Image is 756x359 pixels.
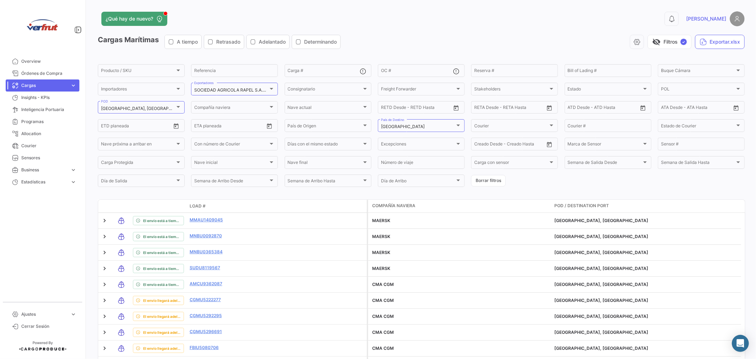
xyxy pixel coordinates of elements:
[143,218,181,223] span: El envío está a tiempo.
[568,161,642,166] span: Semana de Salida Desde
[480,106,514,111] input: Hasta
[70,167,77,173] span: expand_more
[200,124,234,129] input: Hasta
[101,249,108,256] a: Expand/Collapse Row
[554,233,739,240] div: [GEOGRAPHIC_DATA], [GEOGRAPHIC_DATA]
[681,39,687,45] span: ✓
[21,82,67,89] span: Cargas
[292,35,340,49] button: Determinando
[70,82,77,89] span: expand_more
[98,35,343,49] h3: Cargas Marítimas
[381,179,455,184] span: Día de Arribo
[177,38,198,45] span: A tiempo
[190,203,206,209] span: Load #
[288,106,362,111] span: Nave actual
[288,143,362,148] span: Días con el mismo estado
[187,200,349,212] datatable-header-cell: Load #
[6,128,79,140] a: Allocation
[568,88,642,93] span: Estado
[101,161,175,166] span: Carga Protegida
[25,9,60,44] img: verfrut.png
[21,323,77,330] span: Cerrar Sesión
[21,118,77,125] span: Programas
[216,38,240,45] span: Retrasado
[190,265,346,271] a: SUDU8119567
[6,92,79,104] a: Insights - KPIs
[554,345,739,352] div: [GEOGRAPHIC_DATA], [GEOGRAPHIC_DATA]
[372,298,394,303] span: CMA CGM
[474,88,548,93] span: Stakeholders
[372,266,390,271] span: MAERSK
[381,143,455,148] span: Excepciones
[194,161,268,166] span: Nave inicial
[667,106,700,111] input: ATA Hasta
[101,265,108,272] a: Expand/Collapse Row
[143,346,181,351] span: El envío llegará adelantado.
[204,35,244,49] button: Retrasado
[372,234,390,239] span: MAERSK
[21,311,67,317] span: Ajustes
[730,11,745,26] img: placeholder-user.png
[551,200,742,212] datatable-header-cell: POD / Destination Port
[288,88,362,93] span: Consignatario
[568,106,569,111] input: ATD Desde
[568,143,642,148] span: Marca de Sensor
[247,35,289,49] button: Adelantado
[21,179,67,185] span: Estadísticas
[70,311,77,317] span: expand_more
[661,69,735,74] span: Buque Cámara
[554,313,739,320] div: [GEOGRAPHIC_DATA], [GEOGRAPHIC_DATA]
[288,161,362,166] span: Nave final
[190,281,346,287] a: AMCU9362087
[480,143,514,148] input: Creado Hasta
[554,297,739,304] div: [GEOGRAPHIC_DATA], [GEOGRAPHIC_DATA]
[194,106,268,111] span: Compañía naviera
[573,106,607,111] input: ATD Hasta
[130,203,187,209] datatable-header-cell: Estado de Envio
[554,203,609,209] span: POD / Destination Port
[638,103,648,113] button: Open calendar
[474,143,475,148] input: Creado Desde
[554,329,739,336] div: [GEOGRAPHIC_DATA], [GEOGRAPHIC_DATA]
[112,203,130,209] datatable-header-cell: Modo de Transporte
[554,281,739,288] div: [GEOGRAPHIC_DATA], [GEOGRAPHIC_DATA]
[143,250,181,255] span: El envío está a tiempo.
[143,330,181,335] span: El envío llegará adelantado.
[372,346,394,351] span: CMA CGM
[194,143,268,148] span: Con número de Courier
[652,38,661,46] span: visibility_off
[106,15,153,22] span: ¿Qué hay de nuevo?
[6,116,79,128] a: Programas
[544,139,555,150] button: Open calendar
[101,345,108,352] a: Expand/Collapse Row
[451,103,461,113] button: Open calendar
[190,328,346,335] a: CGMU5296691
[554,249,739,256] div: [GEOGRAPHIC_DATA], [GEOGRAPHIC_DATA]
[194,87,357,93] mat-select-trigger: SOCIEDAD AGRICOLA RAPEL S.A.C., SOCIEDAD EXPORTADORA VERFRUT S.A.C.
[381,88,455,93] span: Freight Forwarder
[101,217,108,224] a: Expand/Collapse Row
[474,106,475,111] input: Desde
[471,175,506,187] button: Borrar filtros
[21,106,77,113] span: Inteligencia Portuaria
[21,58,77,65] span: Overview
[661,106,662,111] input: ATA Desde
[21,155,77,161] span: Sensores
[101,329,108,336] a: Expand/Collapse Row
[101,233,108,240] a: Expand/Collapse Row
[259,38,286,45] span: Adelantado
[190,313,346,319] a: CGMU5292295
[143,298,181,303] span: El envío llegará adelantado.
[387,106,420,111] input: Hasta
[381,124,425,129] mat-select-trigger: [GEOGRAPHIC_DATA]
[661,124,735,129] span: Estado de Courier
[190,297,346,303] a: CGMU5222277
[101,313,108,320] a: Expand/Collapse Row
[731,103,741,113] button: Open calendar
[190,249,346,255] a: MNBU0365384
[101,106,190,111] mat-select-trigger: [GEOGRAPHIC_DATA], [GEOGRAPHIC_DATA]
[190,233,346,239] a: MNBU0092870
[349,203,367,209] datatable-header-cell: Póliza
[190,344,346,351] a: FBIU5080706
[372,314,394,319] span: CMA CGM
